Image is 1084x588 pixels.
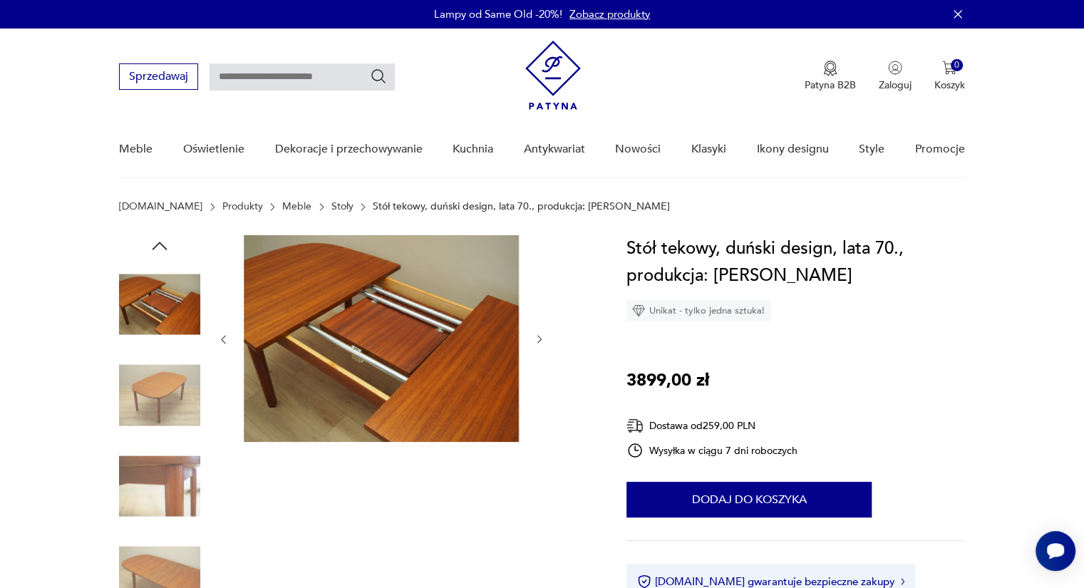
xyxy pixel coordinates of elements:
[626,417,797,435] div: Dostawa od 259,00 PLN
[879,78,912,92] p: Zaloguj
[888,61,902,75] img: Ikonka użytkownika
[934,78,965,92] p: Koszyk
[951,59,963,71] div: 0
[370,68,387,85] button: Szukaj
[942,61,956,75] img: Ikona koszyka
[244,235,519,442] img: Zdjęcie produktu Stół tekowy, duński design, lata 70., produkcja: Farstrup Møbler
[626,300,770,321] div: Unikat - tylko jedna sztuka!
[756,122,828,177] a: Ikony designu
[119,264,200,345] img: Zdjęcie produktu Stół tekowy, duński design, lata 70., produkcja: Farstrup Møbler
[119,73,198,83] a: Sprzedawaj
[434,7,562,21] p: Lampy od Same Old -20%!
[615,122,661,177] a: Nowości
[805,61,856,92] a: Ikona medaluPatyna B2B
[222,201,263,212] a: Produkty
[524,122,585,177] a: Antykwariat
[626,235,965,289] h1: Stół tekowy, duński design, lata 70., produkcja: [PERSON_NAME]
[859,122,884,177] a: Style
[119,122,153,177] a: Meble
[282,201,311,212] a: Meble
[805,61,856,92] button: Patyna B2B
[119,63,198,90] button: Sprzedawaj
[915,122,965,177] a: Promocje
[119,201,202,212] a: [DOMAIN_NAME]
[626,442,797,459] div: Wysyłka w ciągu 7 dni roboczych
[823,61,837,76] img: Ikona medalu
[626,367,709,394] p: 3899,00 zł
[373,201,670,212] p: Stół tekowy, duński design, lata 70., produkcja: [PERSON_NAME]
[934,61,965,92] button: 0Koszyk
[119,355,200,436] img: Zdjęcie produktu Stół tekowy, duński design, lata 70., produkcja: Farstrup Møbler
[453,122,493,177] a: Kuchnia
[626,417,644,435] img: Ikona dostawy
[691,122,726,177] a: Klasyki
[119,445,200,527] img: Zdjęcie produktu Stół tekowy, duński design, lata 70., produkcja: Farstrup Møbler
[183,122,244,177] a: Oświetlenie
[1036,531,1075,571] iframe: Smartsupp widget button
[901,578,905,585] img: Ikona strzałki w prawo
[626,482,872,517] button: Dodaj do koszyka
[879,61,912,92] button: Zaloguj
[331,201,353,212] a: Stoły
[632,304,645,317] img: Ikona diamentu
[569,7,650,21] a: Zobacz produkty
[525,41,581,110] img: Patyna - sklep z meblami i dekoracjami vintage
[805,78,856,92] p: Patyna B2B
[274,122,422,177] a: Dekoracje i przechowywanie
